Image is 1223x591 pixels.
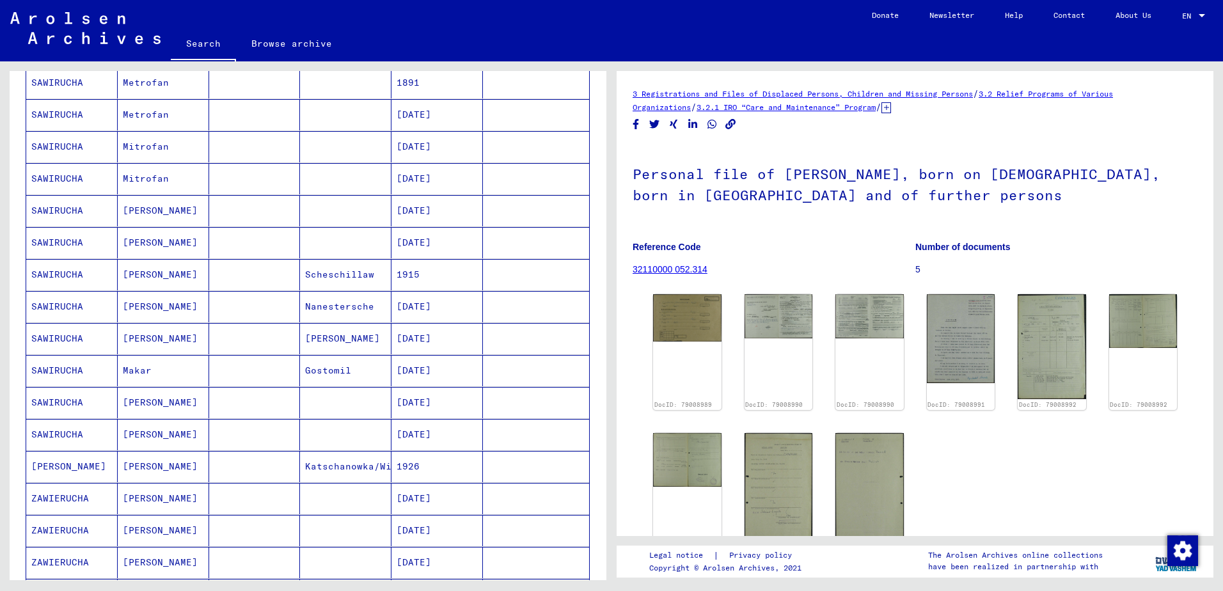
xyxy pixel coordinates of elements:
div: | [649,549,807,562]
mat-cell: [PERSON_NAME] [118,291,209,322]
b: Reference Code [633,242,701,252]
mat-cell: SAWIRUCHA [26,195,118,226]
mat-cell: Mitrofan [118,131,209,162]
mat-cell: ZAWIERUCHA [26,483,118,514]
mat-cell: Katschanowka/Winniza [300,451,391,482]
img: Change consent [1167,535,1198,566]
img: 001.jpg [1018,294,1086,399]
mat-cell: [DATE] [391,419,483,450]
p: 5 [915,263,1197,276]
mat-cell: SAWIRUCHA [26,67,118,98]
a: 3.2.1 IRO “Care and Maintenance” Program [697,102,876,112]
mat-cell: [PERSON_NAME] [118,323,209,354]
mat-cell: SAWIRUCHA [26,323,118,354]
button: Copy link [724,116,738,132]
mat-cell: [DATE] [391,291,483,322]
mat-cell: [DATE] [391,515,483,546]
div: Change consent [1167,535,1197,565]
mat-cell: [DATE] [391,195,483,226]
mat-cell: [PERSON_NAME] [300,323,391,354]
mat-cell: [PERSON_NAME] [118,419,209,450]
mat-cell: ZAWIERUCHA [26,515,118,546]
mat-cell: [DATE] [391,323,483,354]
mat-cell: [PERSON_NAME] [118,547,209,578]
p: Copyright © Arolsen Archives, 2021 [649,562,807,574]
img: 001.jpg [653,294,722,342]
img: 001.jpg [745,294,813,338]
mat-cell: [DATE] [391,99,483,130]
button: Share on Twitter [648,116,661,132]
mat-cell: [PERSON_NAME] [118,515,209,546]
span: EN [1182,12,1196,20]
img: 002.jpg [835,433,904,543]
mat-cell: SAWIRUCHA [26,355,118,386]
mat-cell: 1915 [391,259,483,290]
mat-cell: Scheschillaw [300,259,391,290]
img: yv_logo.png [1153,545,1201,577]
mat-cell: [DATE] [391,355,483,386]
mat-cell: SAWIRUCHA [26,419,118,450]
a: Legal notice [649,549,713,562]
button: Share on Xing [667,116,681,132]
mat-cell: Gostomil [300,355,391,386]
mat-cell: 1926 [391,451,483,482]
a: DocID: 79008992 [1110,401,1167,408]
mat-cell: SAWIRUCHA [26,131,118,162]
a: 3 Registrations and Files of Displaced Persons, Children and Missing Persons [633,89,973,98]
mat-cell: Mitrofan [118,163,209,194]
mat-cell: [DATE] [391,483,483,514]
a: DocID: 79008990 [745,401,803,408]
mat-cell: Nanestersche [300,291,391,322]
mat-cell: SAWIRUCHA [26,291,118,322]
mat-cell: SAWIRUCHA [26,259,118,290]
a: DocID: 79008992 [1019,401,1077,408]
mat-cell: [PERSON_NAME] [118,483,209,514]
mat-cell: SAWIRUCHA [26,163,118,194]
mat-cell: Metrofan [118,99,209,130]
img: 002.jpg [835,294,904,338]
mat-cell: [PERSON_NAME] [118,451,209,482]
button: Share on WhatsApp [706,116,719,132]
mat-cell: 1891 [391,67,483,98]
mat-cell: [DATE] [391,163,483,194]
a: Search [171,28,236,61]
span: / [691,101,697,113]
mat-cell: [DATE] [391,387,483,418]
mat-cell: [PERSON_NAME] [118,387,209,418]
mat-cell: [DATE] [391,547,483,578]
button: Share on LinkedIn [686,116,700,132]
img: 003.jpg [653,433,722,487]
span: / [876,101,881,113]
mat-cell: ZAWIERUCHA [26,547,118,578]
b: Number of documents [915,242,1011,252]
mat-cell: SAWIRUCHA [26,227,118,258]
mat-cell: SAWIRUCHA [26,99,118,130]
img: Arolsen_neg.svg [10,12,161,44]
mat-cell: [PERSON_NAME] [26,451,118,482]
a: 32110000 052.314 [633,264,707,274]
p: The Arolsen Archives online collections [928,549,1103,561]
mat-cell: [PERSON_NAME] [118,259,209,290]
button: Share on Facebook [629,116,643,132]
mat-cell: [PERSON_NAME] [118,195,209,226]
mat-cell: [DATE] [391,131,483,162]
span: / [973,88,979,99]
h1: Personal file of [PERSON_NAME], born on [DEMOGRAPHIC_DATA], born in [GEOGRAPHIC_DATA] and of furt... [633,145,1197,222]
img: 001.jpg [927,294,995,383]
mat-cell: [DATE] [391,227,483,258]
p: have been realized in partnership with [928,561,1103,572]
a: DocID: 79008989 [654,401,712,408]
a: Browse archive [236,28,347,59]
a: Privacy policy [719,549,807,562]
img: 001.jpg [745,433,813,542]
a: DocID: 79008990 [837,401,894,408]
img: 002.jpg [1109,294,1178,348]
mat-cell: [PERSON_NAME] [118,227,209,258]
a: DocID: 79008991 [927,401,985,408]
mat-cell: Metrofan [118,67,209,98]
mat-cell: Makar [118,355,209,386]
mat-cell: SAWIRUCHA [26,387,118,418]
